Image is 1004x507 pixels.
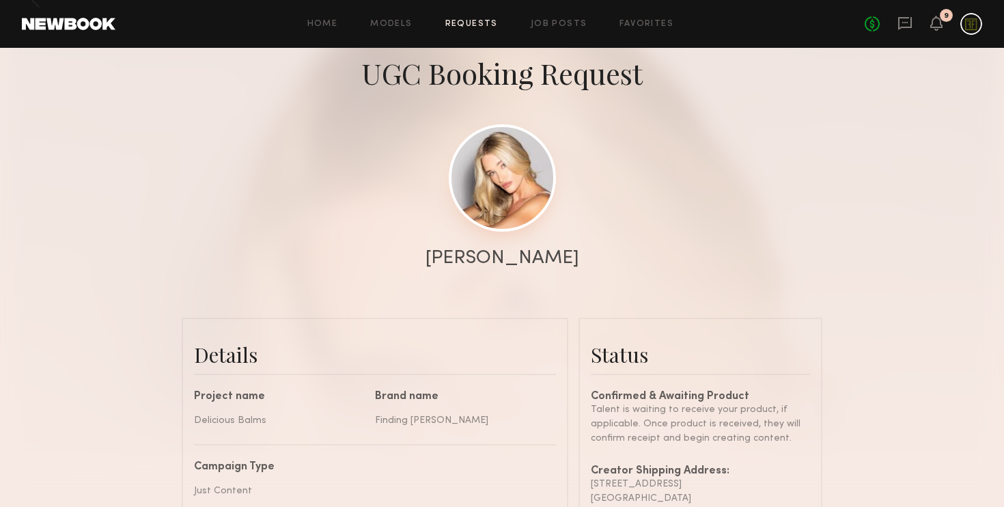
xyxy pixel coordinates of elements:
[591,341,810,368] div: Status
[591,491,810,506] div: [GEOGRAPHIC_DATA]
[445,20,498,29] a: Requests
[375,392,546,402] div: Brand name
[591,477,810,491] div: [STREET_ADDRESS]
[370,20,412,29] a: Models
[194,392,365,402] div: Project name
[194,484,546,498] div: Just Content
[591,466,810,477] div: Creator Shipping Address:
[619,20,673,29] a: Favorites
[194,462,546,473] div: Campaign Type
[944,12,949,20] div: 9
[591,392,810,402] div: Confirmed & Awaiting Product
[194,341,556,368] div: Details
[375,413,546,428] div: Finding [PERSON_NAME]
[361,54,643,92] div: UGC Booking Request
[531,20,587,29] a: Job Posts
[426,249,579,268] div: [PERSON_NAME]
[307,20,338,29] a: Home
[194,413,365,428] div: Delicious Balms
[591,402,810,446] div: Talent is waiting to receive your product, if applicable. Once product is received, they will con...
